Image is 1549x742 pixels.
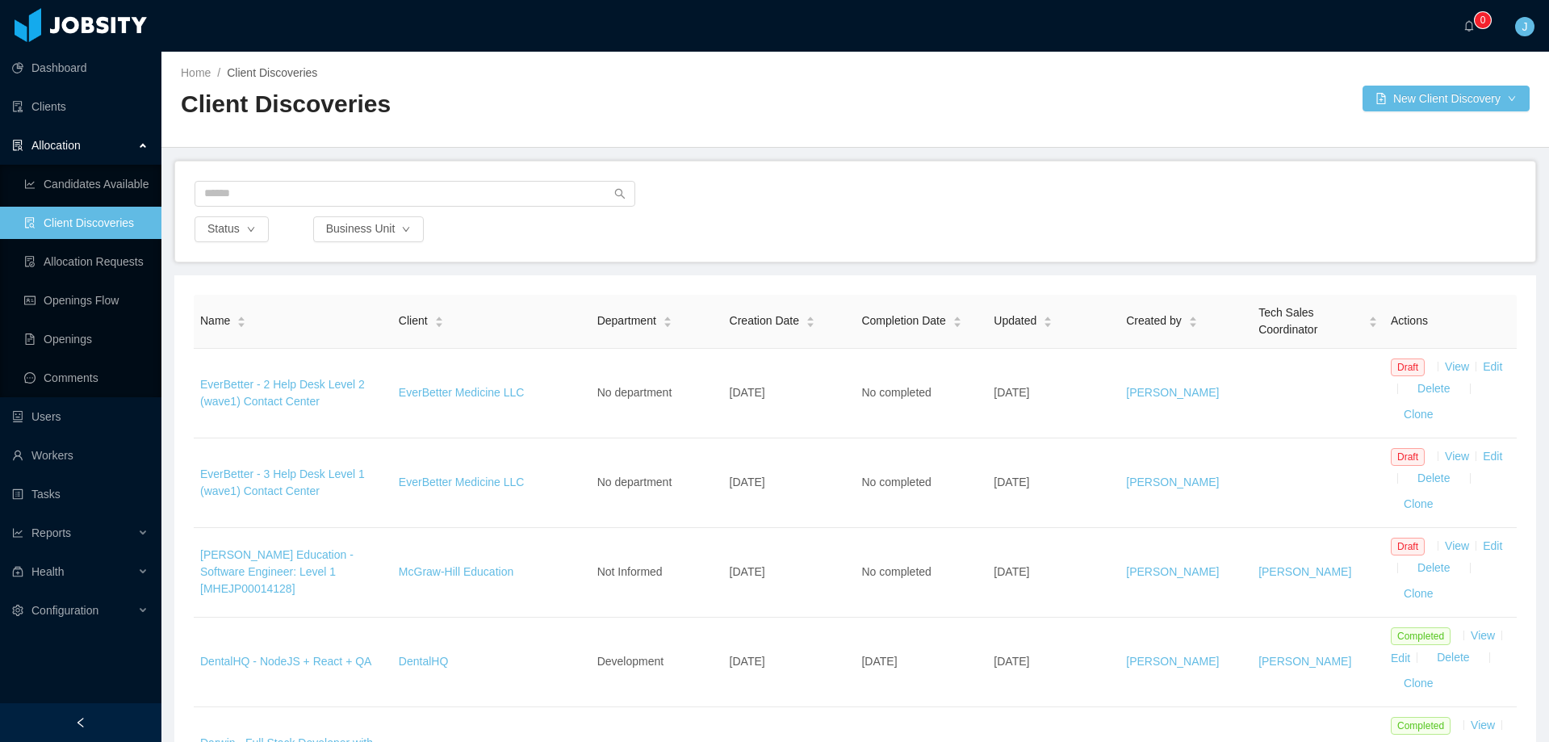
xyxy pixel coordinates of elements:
[614,188,626,199] i: icon: search
[591,349,723,438] td: No department
[1522,17,1528,36] span: J
[1126,655,1219,668] a: [PERSON_NAME]
[855,528,987,618] td: No completed
[723,618,856,707] td: [DATE]
[730,312,799,329] span: Creation Date
[723,349,856,438] td: [DATE]
[200,548,354,595] a: [PERSON_NAME] Education - Software Engineer: Level 1 [MHEJP00014128]
[1475,12,1491,28] sup: 0
[24,245,149,278] a: icon: file-doneAllocation Requests
[200,655,371,668] a: DentalHQ - NodeJS + React + QA
[1405,376,1463,402] button: Delete
[987,528,1120,618] td: [DATE]
[1126,386,1219,399] a: [PERSON_NAME]
[1391,448,1425,466] span: Draft
[434,321,443,325] i: icon: caret-down
[399,565,513,578] a: McGraw-Hill Education
[237,321,246,325] i: icon: caret-down
[200,378,365,408] a: EverBetter - 2 Help Desk Level 2 (wave1) Contact Center
[399,655,448,668] a: DentalHQ
[1405,555,1463,581] button: Delete
[723,438,856,528] td: [DATE]
[1391,358,1425,376] span: Draft
[1126,312,1181,329] span: Created by
[1368,314,1378,325] div: Sort
[855,349,987,438] td: No completed
[24,362,149,394] a: icon: messageComments
[1391,717,1451,735] span: Completed
[12,566,23,577] i: icon: medicine-box
[237,314,246,325] div: Sort
[1483,539,1502,552] a: Edit
[181,66,211,79] a: Home
[24,207,149,239] a: icon: file-searchClient Discoveries
[1405,466,1463,492] button: Delete
[313,216,425,242] button: Business Uniticon: down
[1363,86,1530,111] button: icon: file-addNew Client Discoverydown
[1483,360,1502,373] a: Edit
[1188,321,1197,325] i: icon: caret-down
[591,438,723,528] td: No department
[663,315,672,320] i: icon: caret-up
[952,315,961,320] i: icon: caret-up
[855,438,987,528] td: No completed
[1483,450,1502,463] a: Edit
[1126,476,1219,488] a: [PERSON_NAME]
[227,66,317,79] span: Client Discoveries
[1369,315,1378,320] i: icon: caret-up
[1369,321,1378,325] i: icon: caret-down
[399,386,525,399] a: EverBetter Medicine LLC
[1258,655,1351,668] a: [PERSON_NAME]
[591,528,723,618] td: Not Informed
[1471,719,1495,732] a: View
[12,478,149,510] a: icon: profileTasks
[237,315,246,320] i: icon: caret-up
[1391,538,1425,555] span: Draft
[24,168,149,200] a: icon: line-chartCandidates Available
[12,90,149,123] a: icon: auditClients
[200,312,230,329] span: Name
[1391,651,1410,664] a: Edit
[12,400,149,433] a: icon: robotUsers
[1445,539,1469,552] a: View
[663,321,672,325] i: icon: caret-down
[663,314,672,325] div: Sort
[987,618,1120,707] td: [DATE]
[861,312,945,329] span: Completion Date
[987,349,1120,438] td: [DATE]
[994,312,1036,329] span: Updated
[434,314,444,325] div: Sort
[31,604,98,617] span: Configuration
[952,321,961,325] i: icon: caret-down
[181,88,856,121] h2: Client Discoveries
[434,315,443,320] i: icon: caret-up
[1391,581,1446,607] button: Clone
[12,527,23,539] i: icon: line-chart
[1445,360,1469,373] a: View
[806,314,815,325] div: Sort
[12,439,149,472] a: icon: userWorkers
[1463,20,1475,31] i: icon: bell
[399,312,428,329] span: Client
[1391,671,1446,697] button: Clone
[952,314,962,325] div: Sort
[806,321,814,325] i: icon: caret-down
[591,618,723,707] td: Development
[31,526,71,539] span: Reports
[1258,565,1351,578] a: [PERSON_NAME]
[1391,627,1451,645] span: Completed
[987,438,1120,528] td: [DATE]
[1391,314,1428,327] span: Actions
[597,312,656,329] span: Department
[1471,629,1495,642] a: View
[1445,450,1469,463] a: View
[399,476,525,488] a: EverBetter Medicine LLC
[217,66,220,79] span: /
[1424,645,1482,671] button: Delete
[1043,314,1053,325] div: Sort
[12,605,23,616] i: icon: setting
[24,284,149,317] a: icon: idcardOpenings Flow
[1126,565,1219,578] a: [PERSON_NAME]
[1391,402,1446,428] button: Clone
[195,216,269,242] button: Statusicon: down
